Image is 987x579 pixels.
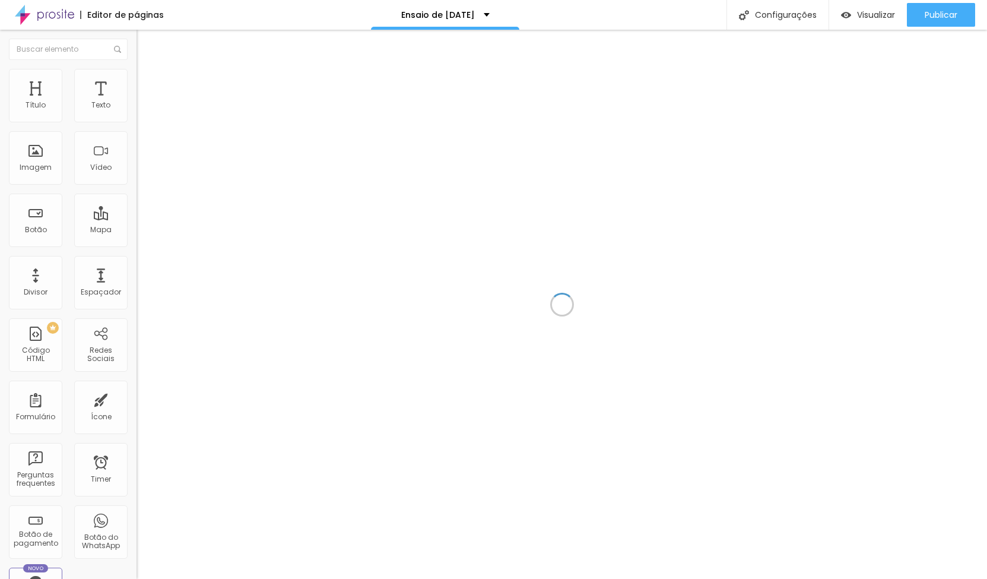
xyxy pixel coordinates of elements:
div: Imagem [20,163,52,172]
div: Editor de páginas [80,11,164,19]
span: Visualizar [857,10,895,20]
button: Publicar [907,3,975,27]
div: Botão do WhatsApp [77,533,124,550]
div: Código HTML [12,346,59,363]
div: Texto [91,101,110,109]
span: Publicar [925,10,957,20]
div: Ícone [91,413,112,421]
p: Ensaio de [DATE] [401,11,475,19]
div: Novo [23,564,49,572]
input: Buscar elemento [9,39,128,60]
div: Divisor [24,288,47,296]
img: view-1.svg [841,10,851,20]
div: Timer [91,475,111,483]
div: Botão de pagamento [12,530,59,548]
img: Icone [114,46,121,53]
div: Botão [25,226,47,234]
img: Icone [739,10,749,20]
div: Redes Sociais [77,346,124,363]
button: Visualizar [829,3,907,27]
div: Perguntas frequentes [12,471,59,488]
div: Título [26,101,46,109]
div: Espaçador [81,288,121,296]
div: Vídeo [90,163,112,172]
div: Formulário [16,413,55,421]
div: Mapa [90,226,112,234]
